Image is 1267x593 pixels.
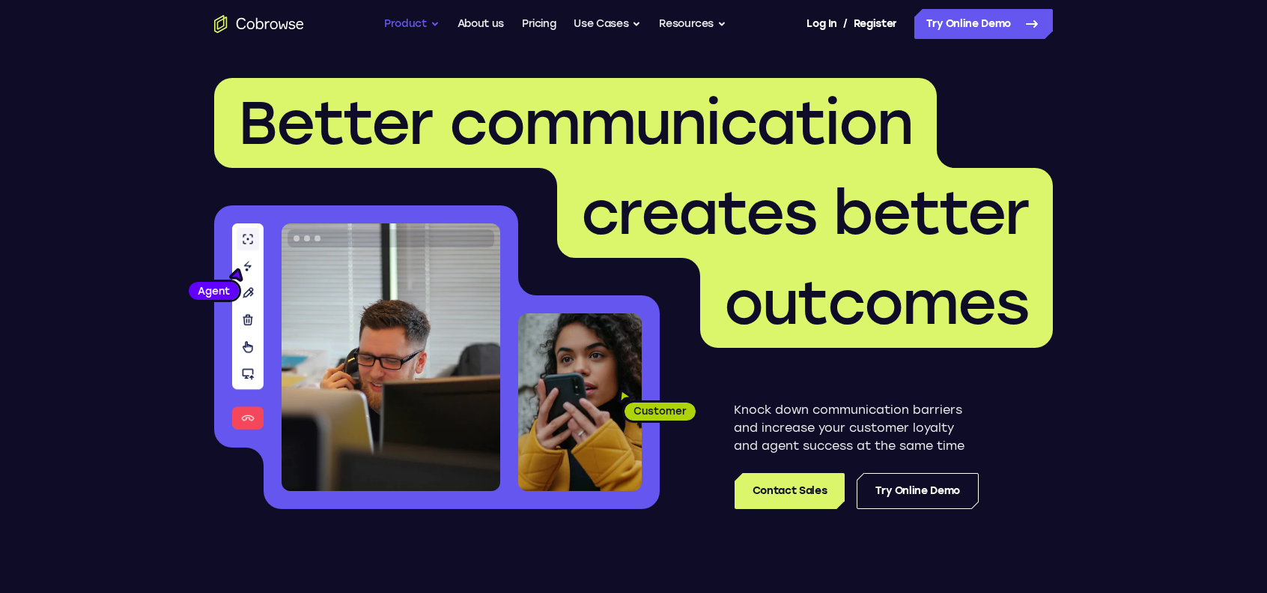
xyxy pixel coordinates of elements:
a: Go to the home page [214,15,304,33]
a: Contact Sales [735,473,845,509]
a: Pricing [522,9,556,39]
span: creates better [581,177,1029,249]
span: outcomes [724,267,1029,339]
img: A customer support agent talking on the phone [282,223,500,491]
button: Resources [659,9,726,39]
button: Use Cases [574,9,641,39]
button: Product [384,9,440,39]
a: Try Online Demo [857,473,979,509]
p: Knock down communication barriers and increase your customer loyalty and agent success at the sam... [734,401,979,455]
a: Log In [806,9,836,39]
span: / [843,15,848,33]
a: Register [854,9,897,39]
a: About us [458,9,504,39]
a: Try Online Demo [914,9,1053,39]
img: A customer holding their phone [518,313,642,491]
span: Better communication [238,87,913,159]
